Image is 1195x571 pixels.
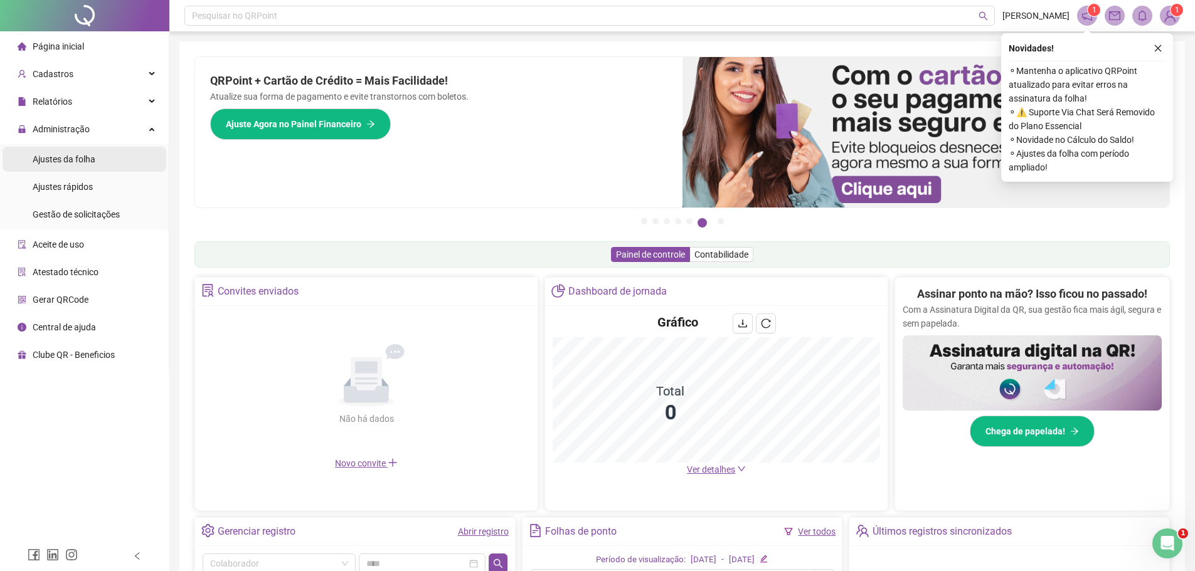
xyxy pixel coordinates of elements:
span: down [737,464,746,473]
span: solution [18,268,26,276]
span: plus [388,458,398,468]
span: gift [18,350,26,359]
a: Ver todos [798,526,836,537]
img: 13968 [1160,6,1179,25]
iframe: Intercom live chat [1152,528,1182,558]
span: Aceite de uso [33,239,84,249]
span: Gestão de solicitações [33,209,120,219]
span: reload [761,318,771,328]
div: - [721,553,724,567]
span: file [18,97,26,106]
button: 5 [686,218,693,224]
span: Ajuste Agora no Painel Financeiro [226,117,361,131]
span: Administração [33,124,90,134]
button: 1 [641,218,647,224]
span: Contabilidade [694,249,748,259]
span: Chega de papelada! [985,424,1065,438]
span: download [738,318,748,328]
span: ⚬ ⚠️ Suporte Via Chat Será Removido do Plano Essencial [1009,105,1166,133]
span: arrow-right [366,120,375,128]
span: Painel de controle [616,249,685,259]
span: audit [18,240,26,249]
span: arrow-right [1070,427,1079,436]
span: filter [784,527,793,536]
span: ⚬ Ajustes da folha com período ampliado! [1009,147,1166,174]
button: 3 [664,218,670,224]
span: Página inicial [33,41,84,51]
button: Chega de papelada! [970,416,1095,447]
span: linkedin [46,548,59,561]
img: banner%2F75947b42-3b94-469c-a360-407c2d3115d7.png [682,57,1170,207]
span: 1 [1175,6,1179,14]
span: Relatórios [33,97,72,107]
span: pie-chart [551,284,565,297]
span: 1 [1092,6,1097,14]
span: close [1154,44,1162,53]
a: Abrir registro [458,526,509,537]
div: [DATE] [729,553,755,567]
span: 1 [1178,528,1188,538]
span: Ver detalhes [687,464,735,474]
span: Clube QR - Beneficios [33,350,115,360]
button: 2 [652,218,659,224]
span: qrcode [18,295,26,304]
div: Gerenciar registro [218,521,295,542]
span: home [18,42,26,51]
span: Central de ajuda [33,322,96,332]
span: info-circle [18,323,26,332]
img: banner%2F02c71560-61a6-44d4-94b9-c8ab97240462.png [903,335,1162,411]
div: Últimos registros sincronizados [873,521,1012,542]
div: Convites enviados [218,281,299,302]
button: Ajuste Agora no Painel Financeiro [210,108,391,140]
span: search [493,558,503,568]
span: edit [760,555,768,563]
p: Atualize sua forma de pagamento e evite transtornos com boletos. [210,90,667,103]
span: left [133,552,142,560]
span: mail [1109,10,1120,21]
span: Gerar QRCode [33,295,88,305]
div: Período de visualização: [596,553,686,567]
span: Novo convite [335,458,398,468]
span: lock [18,125,26,134]
span: setting [201,524,215,537]
sup: Atualize o seu contato no menu Meus Dados [1171,4,1183,16]
span: user-add [18,70,26,78]
span: notification [1081,10,1093,21]
span: Ajustes da folha [33,154,95,164]
span: facebook [28,548,40,561]
div: [DATE] [691,553,716,567]
p: Com a Assinatura Digital da QR, sua gestão fica mais ágil, segura e sem papelada. [903,303,1162,330]
button: 6 [698,218,707,228]
a: Ver detalhes down [687,464,746,474]
h4: Gráfico [657,313,698,331]
span: file-text [529,524,542,537]
div: Folhas de ponto [545,521,617,542]
span: bell [1137,10,1148,21]
div: Dashboard de jornada [568,281,667,302]
button: 4 [675,218,681,224]
span: Cadastros [33,69,73,79]
span: Novidades ! [1009,41,1054,55]
span: Atestado técnico [33,267,98,277]
span: [PERSON_NAME] [1002,9,1070,23]
span: team [856,524,869,537]
span: Ajustes rápidos [33,182,93,192]
span: search [979,11,988,21]
sup: 1 [1088,4,1100,16]
div: Não há dados [309,412,424,426]
h2: QRPoint + Cartão de Crédito = Mais Facilidade! [210,72,667,90]
span: solution [201,284,215,297]
h2: Assinar ponto na mão? Isso ficou no passado! [917,285,1147,303]
span: ⚬ Novidade no Cálculo do Saldo! [1009,133,1166,147]
span: ⚬ Mantenha o aplicativo QRPoint atualizado para evitar erros na assinatura da folha! [1009,64,1166,105]
button: 7 [718,218,724,224]
span: instagram [65,548,78,561]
